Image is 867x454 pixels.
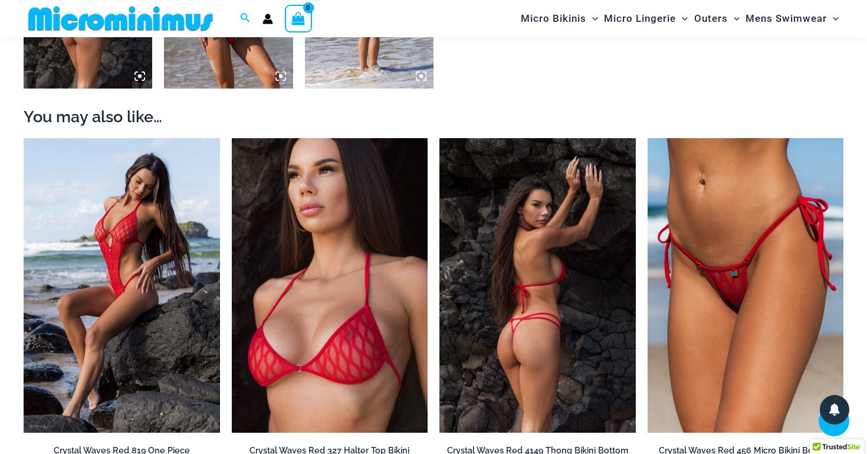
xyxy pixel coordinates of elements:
a: Crystal Waves 327 Halter Top 01Crystal Waves 327 Halter Top 4149 Thong 01Crystal Waves 327 Halter... [232,138,428,433]
span: Menu Toggle [676,4,688,34]
span: Micro Bikinis [521,4,586,34]
span: Menu Toggle [586,4,598,34]
img: Crystal Waves 327 Halter Top 01 [232,138,428,433]
a: OutersMenu ToggleMenu Toggle [691,4,743,34]
span: Micro Lingerie [604,4,676,34]
a: Crystal Waves Red 819 One Piece 04Crystal Waves Red 819 One Piece 03Crystal Waves Red 819 One Pie... [24,138,220,433]
a: View Shopping Cart, empty [285,5,312,32]
span: Menu Toggle [827,4,839,34]
a: Search icon link [240,11,251,26]
span: Menu Toggle [728,4,740,34]
h2: You may also like… [24,106,843,127]
span: Mens Swimwear [746,4,827,34]
a: Micro BikinisMenu ToggleMenu Toggle [518,4,601,34]
img: Crystal Waves 305 Tri Top 4149 Thong 01 [439,138,636,433]
img: MM SHOP LOGO FLAT [24,5,218,32]
img: Crystal Waves 456 Bottom 02 [648,138,844,433]
span: Outers [694,4,728,34]
a: Mens SwimwearMenu ToggleMenu Toggle [743,4,842,34]
a: Crystal Waves 4149 Thong 01Crystal Waves 305 Tri Top 4149 Thong 01Crystal Waves 305 Tri Top 4149 ... [439,138,636,433]
nav: Site Navigation [516,2,843,35]
a: Account icon link [262,14,273,24]
img: Crystal Waves Red 819 One Piece 04 [24,138,220,433]
a: Crystal Waves 456 Bottom 02Crystal Waves 456 Bottom 01Crystal Waves 456 Bottom 01 [648,138,844,433]
a: Micro LingerieMenu ToggleMenu Toggle [601,4,691,34]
